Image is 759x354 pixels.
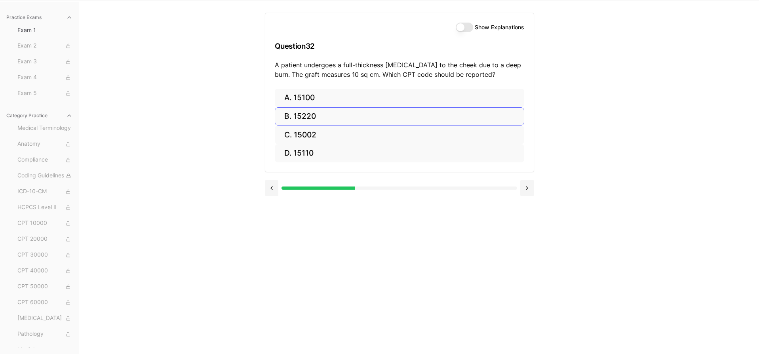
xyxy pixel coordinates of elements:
span: Exam 4 [17,73,72,82]
span: [MEDICAL_DATA] [17,314,72,323]
span: CPT 20000 [17,235,72,244]
span: Medical Terminology [17,124,72,133]
span: HCPCS Level II [17,203,72,212]
span: CPT 40000 [17,266,72,275]
span: CPT 10000 [17,219,72,228]
button: Category Practice [3,109,76,122]
label: Show Explanations [475,25,524,30]
span: CPT 60000 [17,298,72,307]
span: Anatomy [17,140,72,148]
button: CPT 20000 [14,233,76,246]
button: CPT 30000 [14,249,76,261]
button: Compliance [14,154,76,166]
span: CPT 50000 [17,282,72,291]
button: CPT 60000 [14,296,76,309]
button: Exam 2 [14,40,76,52]
span: Coding Guidelines [17,171,72,180]
button: [MEDICAL_DATA] [14,312,76,325]
span: Compliance [17,156,72,164]
button: C. 15002 [275,126,524,144]
h3: Question 32 [275,34,524,58]
button: Pathology [14,328,76,341]
span: Exam 1 [17,26,72,34]
button: B. 15220 [275,107,524,126]
button: Exam 4 [14,71,76,84]
button: Practice Exams [3,11,76,24]
button: Exam 1 [14,24,76,36]
p: A patient undergoes a full-thickness [MEDICAL_DATA] to the cheek due to a deep burn. The graft me... [275,60,524,79]
button: Exam 5 [14,87,76,100]
button: CPT 40000 [14,265,76,277]
button: Medical Terminology [14,122,76,135]
span: Exam 3 [17,57,72,66]
span: Exam 2 [17,42,72,50]
button: CPT 10000 [14,217,76,230]
button: Coding Guidelines [14,169,76,182]
span: Exam 5 [17,89,72,98]
button: HCPCS Level II [14,201,76,214]
button: A. 15100 [275,89,524,107]
button: Anatomy [14,138,76,150]
span: ICD-10-CM [17,187,72,196]
span: Pathology [17,330,72,339]
span: CPT 30000 [17,251,72,259]
button: ICD-10-CM [14,185,76,198]
button: Exam 3 [14,55,76,68]
button: D. 15110 [275,144,524,163]
button: CPT 50000 [14,280,76,293]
